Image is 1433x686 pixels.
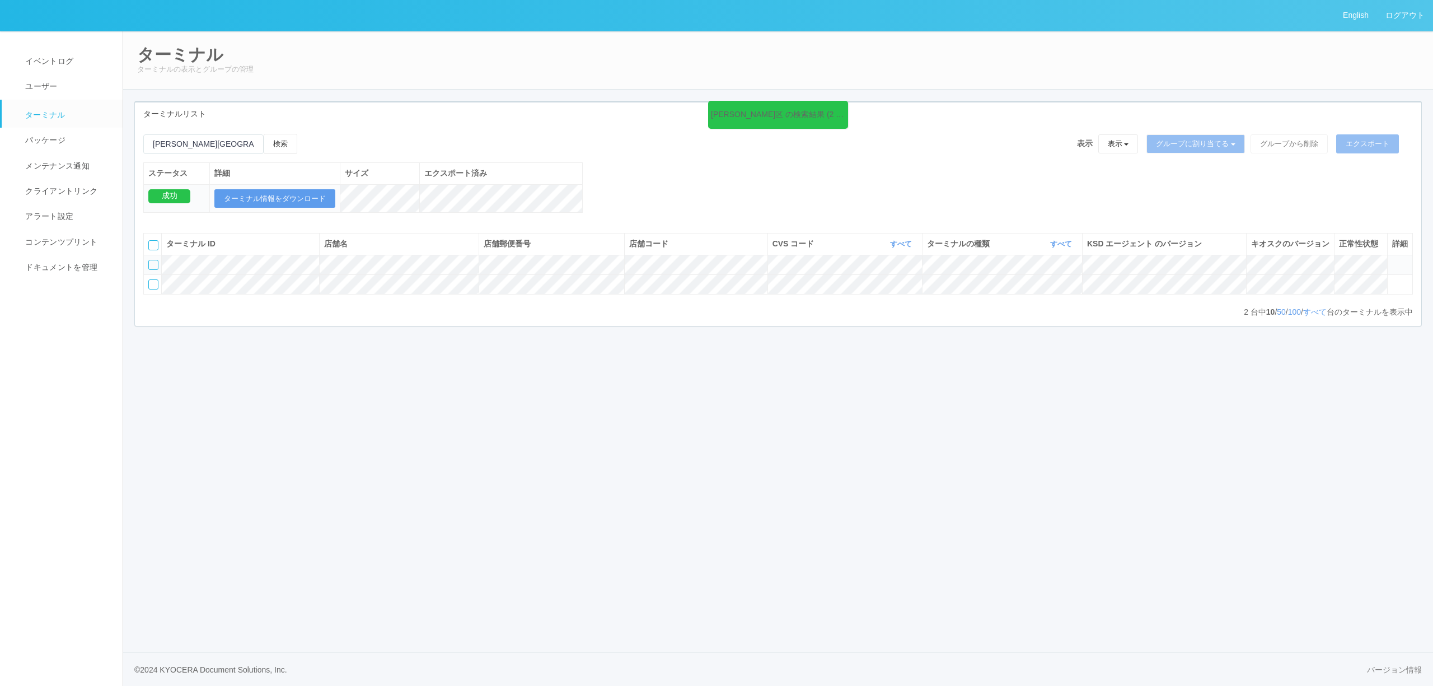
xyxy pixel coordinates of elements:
[772,238,817,250] span: CVS コード
[887,239,917,250] button: すべて
[711,109,845,120] div: [PERSON_NAME]区 の検索結果 (2 件)
[214,167,335,179] div: 詳細
[484,239,531,248] span: 店舗郵便番号
[1251,134,1328,153] button: グループから削除
[22,136,65,144] span: パッケージ
[22,212,73,221] span: アラート設定
[22,237,97,246] span: コンテンツプリント
[135,102,1421,125] div: ターミナルリスト
[1367,664,1422,676] a: バージョン情報
[2,179,133,204] a: クライアントリンク
[2,204,133,229] a: アラート設定
[345,167,415,179] div: サイズ
[148,167,205,179] div: ステータス
[22,161,90,170] span: メンテナンス通知
[1251,239,1329,248] span: キオスクのバージョン
[927,238,992,250] span: ターミナルの種類
[1098,134,1139,153] button: 表示
[2,255,133,280] a: ドキュメントを管理
[214,189,335,208] button: ターミナル情報をダウンロード
[1392,238,1408,250] div: 詳細
[1146,134,1245,153] button: グループに割り当てる
[1047,239,1078,250] button: すべて
[1266,307,1275,316] span: 10
[2,153,133,179] a: メンテナンス通知
[2,128,133,153] a: パッケージ
[22,186,97,195] span: クライアントリンク
[629,239,668,248] span: 店舗コード
[134,665,287,674] span: © 2024 KYOCERA Document Solutions, Inc.
[324,239,348,248] span: 店舗名
[22,110,65,119] span: ターミナル
[1277,307,1286,316] a: 50
[2,100,133,128] a: ターミナル
[1339,239,1378,248] span: 正常性状態
[1077,138,1093,150] span: 表示
[137,64,1419,75] p: ターミナルの表示とグループの管理
[2,74,133,99] a: ユーザー
[1336,134,1399,153] button: エクスポート
[22,57,73,66] span: イベントログ
[148,189,190,203] div: 成功
[1303,307,1327,316] a: すべて
[137,45,1419,64] h2: ターミナル
[424,167,578,179] div: エクスポート済み
[166,238,315,250] div: ターミナル ID
[22,263,97,272] span: ドキュメントを管理
[2,230,133,255] a: コンテンツプリント
[264,134,297,154] button: 検索
[1244,306,1413,318] p: 台中 / / / 台のターミナルを表示中
[1244,307,1251,316] span: 2
[22,82,57,91] span: ユーザー
[890,240,915,248] a: すべて
[1087,239,1202,248] span: KSD エージェント のバージョン
[1050,240,1075,248] a: すべて
[1288,307,1301,316] a: 100
[2,49,133,74] a: イベントログ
